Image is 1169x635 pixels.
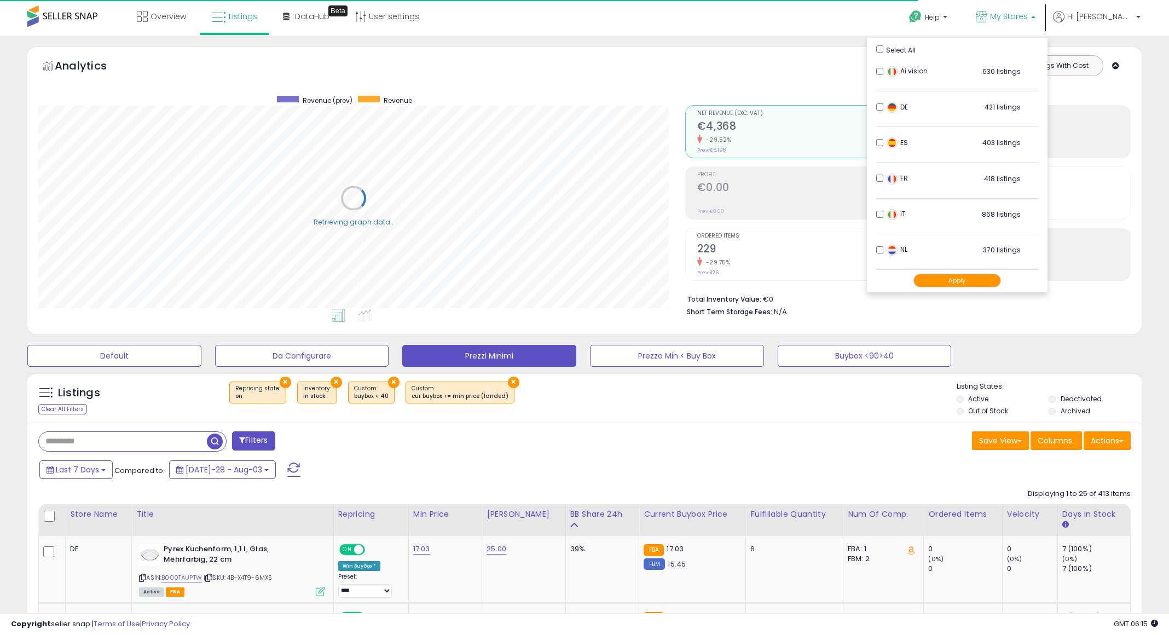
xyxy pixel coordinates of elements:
img: germany.png [887,102,898,113]
a: 20.00 [487,611,506,622]
div: 0 [928,544,1002,554]
h2: 229 [697,243,902,257]
span: ON [340,545,354,555]
span: [DATE]-28 - Aug-03 [186,464,262,475]
small: Prev: 326 [697,269,719,276]
span: Overview [151,11,186,22]
div: ASIN: [139,544,325,595]
div: Tooltip anchor [328,5,348,16]
div: 6 [750,544,835,554]
a: Privacy Policy [142,619,190,629]
button: × [331,377,342,388]
div: FBA: 6 [848,612,915,622]
small: Prev: €6,198 [697,147,726,153]
div: DE [70,612,123,622]
b: Pyrex Kuchenform, 1,1 l, Glas, Mehrfarbig, 22 cm [164,544,297,567]
span: Repricing state : [235,384,280,401]
img: spain.png [887,137,898,148]
span: ON [340,613,354,622]
span: Net Revenue (Exc. VAT) [697,111,902,117]
span: 370 listings [983,245,1021,255]
span: Custom: [354,384,389,401]
div: in stock [303,392,331,400]
p: Listing States: [957,382,1142,392]
span: 13.21 [667,611,682,622]
div: Store Name [70,509,127,520]
small: (0%) [928,555,944,563]
a: 25.00 [487,544,506,555]
button: Prezzo Min < Buy Box [590,345,764,367]
div: seller snap | | [11,619,190,630]
span: Help [925,13,940,22]
label: Archived [1061,406,1090,415]
span: OFF [363,545,380,555]
img: france.png [887,174,898,184]
span: Custom: [412,384,508,401]
span: IT [887,209,906,218]
span: 17.03 [667,544,684,554]
div: Ordered Items [928,509,997,520]
span: 421 listings [985,102,1021,112]
span: All listings currently available for purchase on Amazon [139,587,164,597]
small: (0%) [1007,555,1022,563]
div: DE [70,544,123,554]
span: Select All [886,45,916,55]
span: 2025-08-11 06:15 GMT [1114,619,1158,629]
div: 7 (100%) [1062,544,1130,554]
a: 17.03 [413,544,430,555]
div: 0 [928,564,1002,574]
strong: Copyright [11,619,51,629]
span: Last 7 Days [56,464,99,475]
button: [DATE]-28 - Aug-03 [169,460,276,479]
h2: €0.00 [697,181,902,196]
b: Short Term Storage Fees: [687,307,772,316]
span: Inventory : [303,384,331,401]
div: 38% [570,612,630,622]
span: Profit [697,172,902,178]
a: B000TAUPTW [161,573,202,582]
small: Prev: €0.00 [697,208,724,215]
button: Listings With Cost [1018,59,1099,73]
span: DE [887,102,908,112]
small: (0%) [1062,555,1078,563]
a: 13.21 [413,611,429,622]
div: Days In Stock [1062,509,1126,520]
label: Out of Stock [968,406,1008,415]
div: 2 (28.57%) [1062,612,1130,622]
a: Terms of Use [94,619,140,629]
div: [PERSON_NAME] [487,509,560,520]
div: on [235,392,280,400]
span: My Stores [990,11,1028,22]
div: Retrieving graph data.. [314,217,393,227]
button: Apply [913,274,1001,287]
div: 39% [570,544,630,554]
span: ES [887,138,908,147]
small: FBM [644,558,665,570]
button: Columns [1031,431,1082,450]
span: Columns [1038,435,1072,446]
span: 15.45 [668,559,686,569]
div: Win BuyBox * [338,561,381,571]
span: FBA [166,587,184,597]
div: 0 [1007,564,1057,574]
span: DataHub [295,11,329,22]
img: netherlands.png [887,245,898,256]
button: Default [27,345,201,367]
div: 0 [1007,544,1057,554]
span: Ai vision [887,66,928,76]
span: FR [887,174,908,183]
div: 2 [928,612,1002,622]
button: Filters [232,431,275,451]
div: buybox < 40 [354,392,389,400]
div: Num of Comp. [848,509,919,520]
div: Title [136,509,328,520]
button: Actions [1084,431,1131,450]
div: Fulfillable Quantity [750,509,838,520]
div: Current Buybox Price [644,509,741,520]
span: N/A [774,307,787,317]
span: Compared to: [114,465,165,476]
label: Active [968,394,988,403]
h5: Listings [58,385,100,401]
span: 418 listings [984,174,1021,183]
a: Hi [PERSON_NAME] [1053,11,1141,36]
